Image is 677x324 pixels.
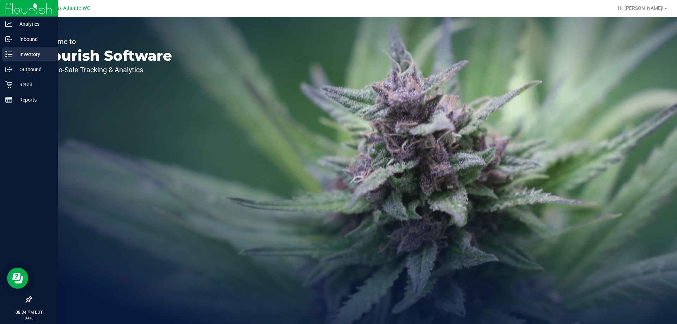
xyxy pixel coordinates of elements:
[5,51,12,58] inline-svg: Inventory
[12,50,55,59] p: Inventory
[38,38,172,45] p: Welcome to
[38,49,172,63] p: Flourish Software
[12,80,55,89] p: Retail
[618,5,664,11] span: Hi, [PERSON_NAME]!
[38,66,172,73] p: Seed-to-Sale Tracking & Analytics
[3,316,55,321] p: [DATE]
[54,5,90,11] span: Jax Atlantic WC
[7,268,28,289] iframe: Resource center
[12,20,55,28] p: Analytics
[5,66,12,73] inline-svg: Outbound
[3,309,55,316] p: 08:34 PM EDT
[12,96,55,104] p: Reports
[5,36,12,43] inline-svg: Inbound
[5,96,12,103] inline-svg: Reports
[12,35,55,43] p: Inbound
[5,81,12,88] inline-svg: Retail
[12,65,55,74] p: Outbound
[5,20,12,27] inline-svg: Analytics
